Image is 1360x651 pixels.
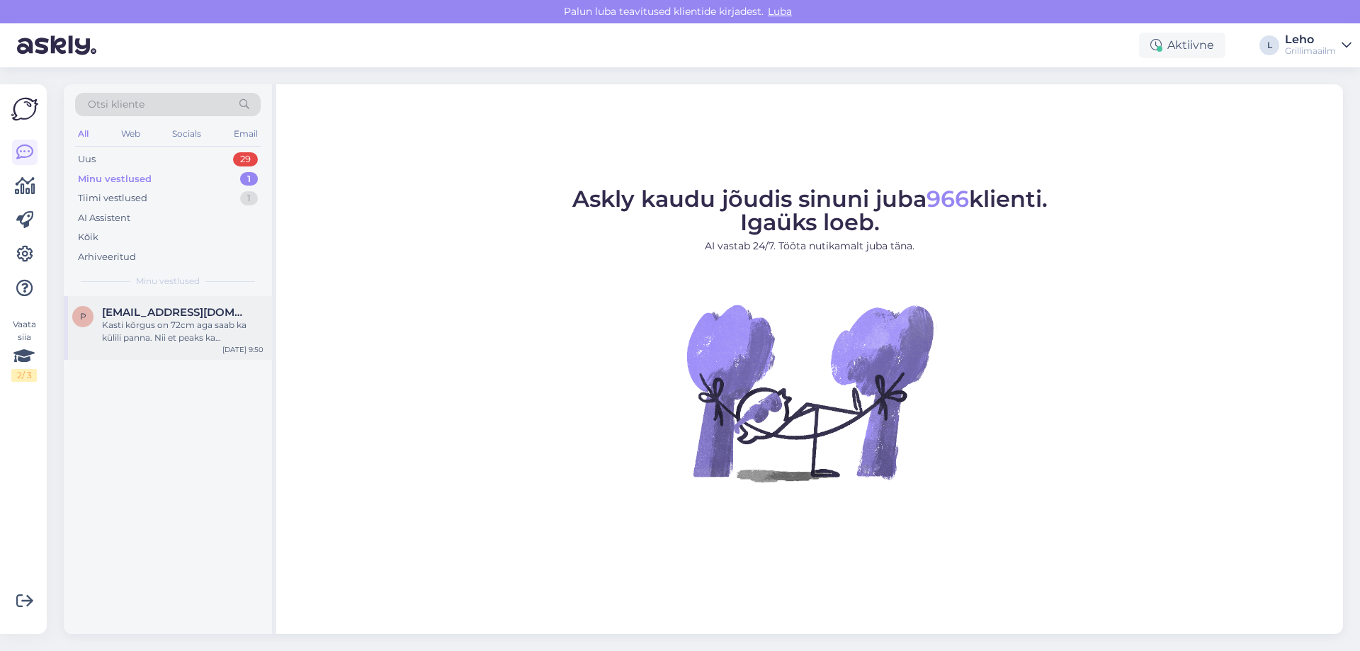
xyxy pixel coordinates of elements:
[231,125,261,143] div: Email
[78,191,147,205] div: Tiimi vestlused
[222,344,263,355] div: [DATE] 9:50
[80,311,86,322] span: p
[240,191,258,205] div: 1
[75,125,91,143] div: All
[572,239,1048,254] p: AI vastab 24/7. Tööta nutikamalt juba täna.
[926,185,969,213] span: 966
[78,152,96,166] div: Uus
[78,211,130,225] div: AI Assistent
[572,185,1048,236] span: Askly kaudu jõudis sinuni juba klienti. Igaüks loeb.
[11,96,38,123] img: Askly Logo
[682,265,937,520] img: No Chat active
[11,369,37,382] div: 2 / 3
[78,250,136,264] div: Arhiveeritud
[1285,45,1336,57] div: Grillimaailm
[11,318,37,382] div: Vaata siia
[78,230,98,244] div: Kõik
[1259,35,1279,55] div: L
[764,5,796,18] span: Luba
[78,172,152,186] div: Minu vestlused
[88,97,144,112] span: Otsi kliente
[118,125,143,143] div: Web
[1285,34,1336,45] div: Leho
[233,152,258,166] div: 29
[102,319,263,344] div: Kasti kõrgus on 72cm aga saab ka külili panna. Nii et peaks ka universaalkerega autosse.
[169,125,204,143] div: Socials
[1139,33,1225,58] div: Aktiivne
[1285,34,1351,57] a: LehoGrillimaailm
[136,275,200,288] span: Minu vestlused
[240,172,258,186] div: 1
[102,306,249,319] span: pirukasoy@gmail.com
